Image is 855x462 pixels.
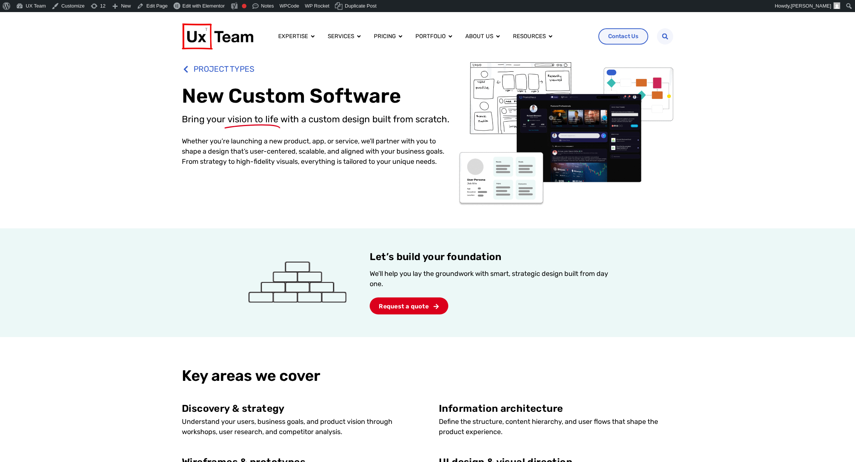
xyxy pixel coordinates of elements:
a: Pricing [374,32,396,41]
span: Request a quote [379,303,429,310]
a: Services [328,32,354,41]
div: Focus keyphrase not set [242,4,246,8]
a: Expertise [278,32,308,41]
p: Information architecture [439,403,673,415]
p: Discovery & strategy [182,403,416,415]
nav: Menu [272,29,593,44]
p: We’ll help you lay the groundwork with smart, strategic design built from day one. [370,269,615,289]
p: Let’s build your foundation [370,251,615,263]
p: Whether you’re launching a new product, app, or service, we’ll partner with you to shape a design... [182,136,452,167]
span: PROJECT TYPES [192,61,254,77]
span: vision to life [228,114,278,125]
a: Contact Us [598,28,648,45]
span: Edit with Elementor [183,3,225,9]
a: PROJECT TYPES [182,61,254,77]
img: UX Team Logo [182,23,253,49]
a: Resources [513,32,546,41]
h2: Key areas we cover [182,367,673,385]
a: About us [465,32,493,41]
a: Request a quote [370,297,448,314]
p: Understand your users, business goals, and product vision through workshops, user research, and c... [182,417,416,437]
span: Contact Us [608,34,638,39]
span: with a custom design built from scratch. [280,114,449,125]
div: Menu Toggle [272,29,593,44]
h1: New Custom Software [182,83,452,108]
p: Define the structure, content hierarchy, and user flows that shape the product experience. [439,417,673,437]
a: Portfolio [415,32,446,41]
span: [PERSON_NAME] [791,3,831,9]
span: Bring your [182,114,225,125]
div: Search [657,28,673,45]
